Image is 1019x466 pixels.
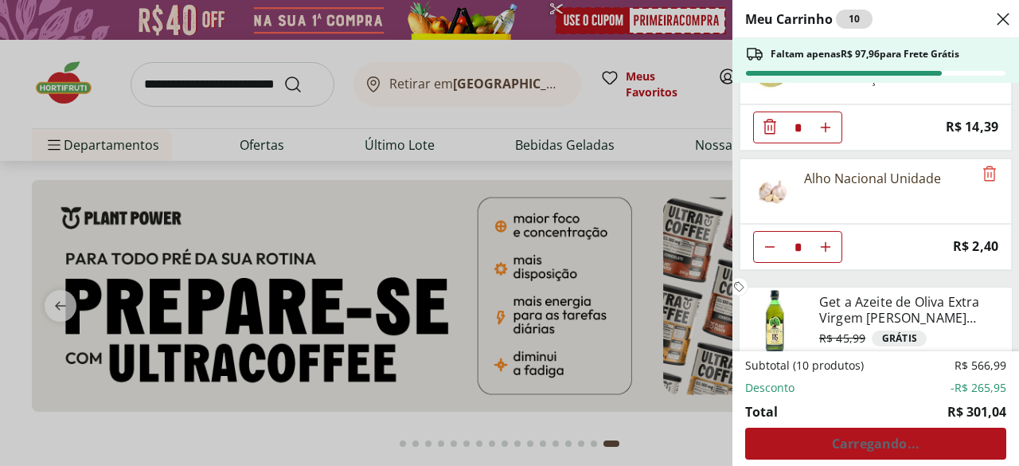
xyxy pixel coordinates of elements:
button: Diminuir Quantidade [754,231,786,263]
button: Aumentar Quantidade [810,231,841,263]
span: Desconto [745,380,795,396]
button: Remove [980,165,999,184]
span: R$ 2,40 [953,236,998,257]
h2: Meu Carrinho [745,10,873,29]
div: Alho Nacional Unidade [804,169,941,188]
input: Quantidade Atual [786,232,810,262]
img: Principal [740,288,810,356]
img: Principal [750,169,795,213]
span: R$ 45,99 [819,329,865,348]
input: Quantidade Atual [786,112,810,143]
span: R$ 14,39 [946,116,998,138]
button: Diminuir Quantidade [754,112,786,143]
span: R$ 566,99 [955,358,1006,374]
span: -R$ 265,95 [951,380,1006,396]
span: Total [745,402,778,421]
h3: Get a Azeite de Oliva Extra Virgem [PERSON_NAME] 500ml [819,294,1002,326]
button: Aumentar Quantidade [810,112,841,143]
span: R$ 301,04 [947,402,1006,421]
div: Free [872,331,927,347]
div: 10 [836,10,873,29]
span: Subtotal (10 produtos) [745,358,864,374]
span: Faltam apenas R$ 97,96 para Frete Grátis [771,48,959,61]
